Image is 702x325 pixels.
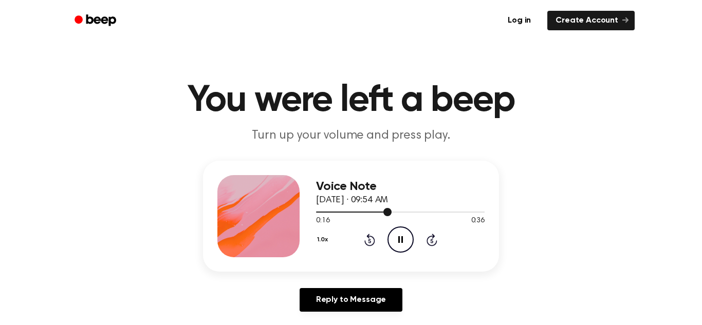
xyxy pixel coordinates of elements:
h1: You were left a beep [88,82,614,119]
a: Beep [67,11,125,31]
p: Turn up your volume and press play. [154,127,548,144]
button: 1.0x [316,231,331,248]
a: Reply to Message [300,288,402,312]
a: Log in [497,9,541,32]
span: [DATE] · 09:54 AM [316,196,388,205]
span: 0:36 [471,216,485,226]
h3: Voice Note [316,180,485,194]
span: 0:16 [316,216,329,226]
a: Create Account [547,11,635,30]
